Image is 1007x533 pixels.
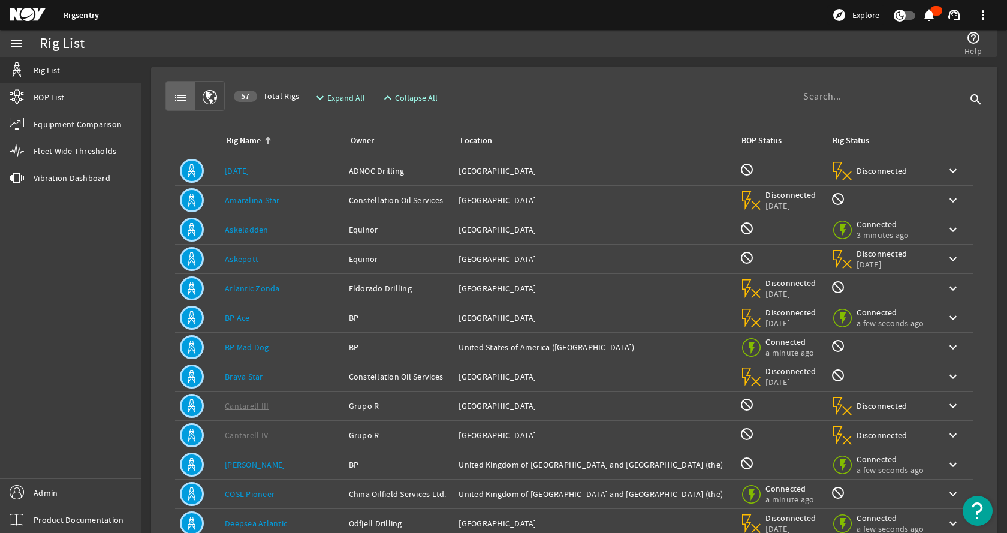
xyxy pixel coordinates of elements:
span: [DATE] [765,377,816,387]
span: Equipment Comparison [34,118,122,130]
div: [GEOGRAPHIC_DATA] [459,429,730,441]
span: Disconnected [765,278,816,288]
span: [DATE] [765,288,816,299]
div: United Kingdom of [GEOGRAPHIC_DATA] and [GEOGRAPHIC_DATA] (the) [459,488,730,500]
mat-icon: keyboard_arrow_down [946,311,960,325]
div: [GEOGRAPHIC_DATA] [459,371,730,383]
a: COSL Pioneer [225,489,275,499]
span: Expand All [327,92,365,104]
mat-icon: notifications [922,8,936,22]
mat-icon: vibration [10,171,24,185]
button: Collapse All [376,87,442,109]
div: Odfjell Drilling [349,517,450,529]
mat-icon: keyboard_arrow_down [946,457,960,472]
mat-icon: BOP Monitoring not available for this rig [740,456,754,471]
mat-icon: Rig Monitoring not available for this rig [831,280,845,294]
a: Askeladden [225,224,269,235]
span: Connected [857,454,924,465]
div: BP [349,341,450,353]
a: BP Ace [225,312,250,323]
span: Collapse All [395,92,438,104]
mat-icon: Rig Monitoring not available for this rig [831,192,845,206]
a: [DATE] [225,165,249,176]
a: [PERSON_NAME] [225,459,285,470]
a: Rigsentry [64,10,99,21]
span: a few seconds ago [857,318,924,329]
div: BP [349,312,450,324]
div: [GEOGRAPHIC_DATA] [459,312,730,324]
div: Rig Name [227,134,261,147]
mat-icon: help_outline [966,31,981,45]
a: BP Mad Dog [225,342,269,353]
button: Open Resource Center [963,496,993,526]
mat-icon: BOP Monitoring not available for this rig [740,251,754,265]
mat-icon: keyboard_arrow_down [946,516,960,531]
span: a minute ago [765,347,816,358]
div: Rig Name [225,134,334,147]
div: Owner [351,134,374,147]
span: 3 minutes ago [857,230,909,240]
span: Rig List [34,64,60,76]
div: Equinor [349,253,450,265]
a: Askepott [225,254,258,264]
span: Help [964,45,982,57]
button: Explore [827,5,884,25]
span: Disconnected [857,400,907,411]
mat-icon: keyboard_arrow_down [946,487,960,501]
div: United Kingdom of [GEOGRAPHIC_DATA] and [GEOGRAPHIC_DATA] (the) [459,459,730,471]
a: Atlantic Zonda [225,283,280,294]
div: Constellation Oil Services [349,194,450,206]
div: Constellation Oil Services [349,371,450,383]
div: Location [460,134,492,147]
span: [DATE] [857,259,907,270]
span: Disconnected [857,165,907,176]
div: [GEOGRAPHIC_DATA] [459,400,730,412]
div: [GEOGRAPHIC_DATA] [459,282,730,294]
div: [GEOGRAPHIC_DATA] [459,517,730,529]
i: search [969,92,983,107]
span: BOP List [34,91,64,103]
a: Brava Star [225,371,263,382]
div: Eldorado Drilling [349,282,450,294]
span: a minute ago [765,494,816,505]
mat-icon: keyboard_arrow_down [946,340,960,354]
input: Search... [803,89,966,104]
a: Cantarell III [225,400,269,411]
span: Connected [857,219,909,230]
span: Disconnected [857,430,907,441]
mat-icon: BOP Monitoring not available for this rig [740,398,754,412]
span: Connected [857,307,924,318]
a: Cantarell IV [225,430,268,441]
span: Fleet Wide Thresholds [34,145,116,157]
mat-icon: explore [832,8,846,22]
div: Rig List [40,38,85,50]
mat-icon: support_agent [947,8,961,22]
div: Grupo R [349,400,450,412]
span: Connected [765,336,816,347]
mat-icon: keyboard_arrow_down [946,193,960,207]
mat-icon: expand_more [313,91,322,105]
mat-icon: keyboard_arrow_down [946,252,960,266]
span: Connected [765,483,816,494]
span: Disconnected [857,248,907,259]
span: Disconnected [765,189,816,200]
span: Disconnected [765,307,816,318]
button: more_vert [969,1,997,29]
div: Grupo R [349,429,450,441]
div: Equinor [349,224,450,236]
span: Vibration Dashboard [34,172,110,184]
span: a few seconds ago [857,465,924,475]
mat-icon: list [173,91,188,105]
mat-icon: keyboard_arrow_down [946,164,960,178]
span: Connected [857,513,924,523]
mat-icon: menu [10,37,24,51]
span: Product Documentation [34,514,123,526]
span: Admin [34,487,58,499]
div: Owner [349,134,445,147]
div: [GEOGRAPHIC_DATA] [459,194,730,206]
span: Disconnected [765,513,816,523]
div: ADNOC Drilling [349,165,450,177]
div: 57 [234,91,257,102]
div: Rig Status [833,134,869,147]
a: Amaralina Star [225,195,280,206]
